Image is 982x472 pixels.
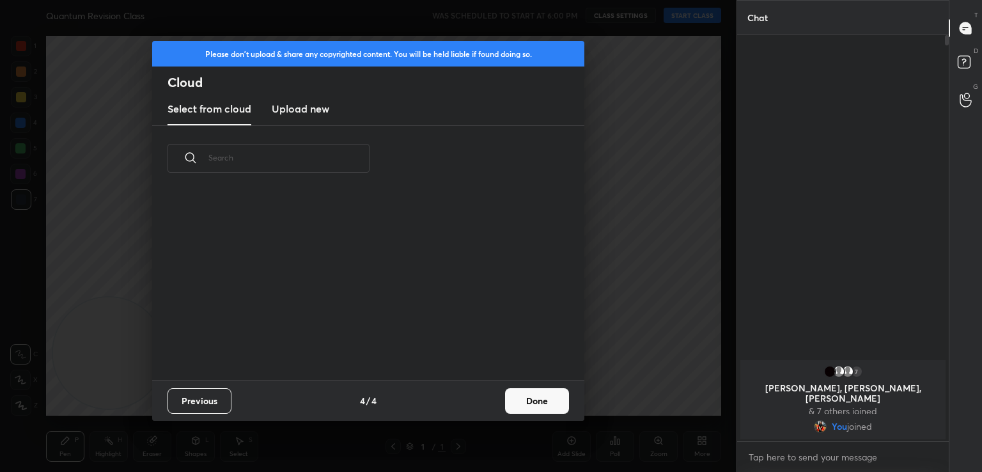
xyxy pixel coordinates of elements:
h4: / [366,394,370,407]
span: joined [847,421,872,432]
img: 14e689ce0dc24dc783dc9a26bdb6f65d.jpg [814,420,827,433]
div: grid [737,358,949,442]
h3: Select from cloud [168,101,251,116]
p: Chat [737,1,778,35]
div: Please don't upload & share any copyrighted content. You will be held liable if found doing so. [152,41,584,67]
div: 7 [850,365,863,378]
img: default.png [832,365,845,378]
img: default.png [841,365,854,378]
h2: Cloud [168,74,584,91]
img: 2b5b004d42704ff0b5690e9026ed6f6f.22968265_3 [823,365,836,378]
button: Done [505,388,569,414]
h3: Upload new [272,101,329,116]
input: Search [208,130,370,185]
h4: 4 [360,394,365,407]
span: You [832,421,847,432]
p: T [974,10,978,20]
h4: 4 [371,394,377,407]
p: [PERSON_NAME], [PERSON_NAME], [PERSON_NAME] [748,383,938,404]
p: & 7 others joined [748,406,938,416]
p: D [974,46,978,56]
button: Previous [168,388,231,414]
p: G [973,82,978,91]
